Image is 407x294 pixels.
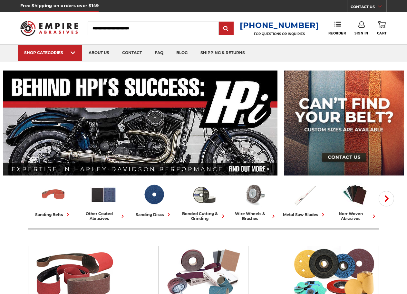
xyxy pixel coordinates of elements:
a: other coated abrasives [81,181,126,221]
div: non-woven abrasives [332,211,377,221]
a: Reorder [328,21,346,35]
a: Cart [377,21,387,35]
a: shipping & returns [194,45,251,61]
a: non-woven abrasives [332,181,377,221]
span: Cart [377,31,387,35]
a: blog [170,45,194,61]
a: bonded cutting & grinding [181,181,227,221]
img: Banner for an interview featuring Horsepower Inc who makes Harley performance upgrades featured o... [3,71,278,175]
p: FOR QUESTIONS OR INQUIRIES [240,32,319,36]
a: metal saw blades [282,181,327,218]
img: Wire Wheels & Brushes [241,181,268,208]
img: Other Coated Abrasives [90,181,117,208]
span: Sign In [354,31,368,35]
a: contact [116,45,148,61]
div: wire wheels & brushes [232,211,277,221]
button: Next [379,191,394,206]
span: Reorder [328,31,346,35]
a: faq [148,45,170,61]
img: Non-woven Abrasives [342,181,368,208]
img: Empire Abrasives [20,17,78,40]
div: sanding discs [136,211,172,218]
div: sanding belts [35,211,71,218]
input: Submit [220,22,233,35]
a: CONTACT US [351,3,386,12]
a: about us [82,45,116,61]
div: metal saw blades [283,211,326,218]
img: promo banner for custom belts. [284,71,404,175]
img: Sanding Belts [40,181,67,208]
a: [PHONE_NUMBER] [240,21,319,30]
img: Metal Saw Blades [291,181,318,208]
a: sanding belts [31,181,76,218]
a: sanding discs [131,181,176,218]
div: bonded cutting & grinding [181,211,227,221]
img: Bonded Cutting & Grinding [191,181,218,208]
div: SHOP CATEGORIES [24,50,76,55]
a: wire wheels & brushes [232,181,277,221]
img: Sanding Discs [141,181,167,208]
div: other coated abrasives [81,211,126,221]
